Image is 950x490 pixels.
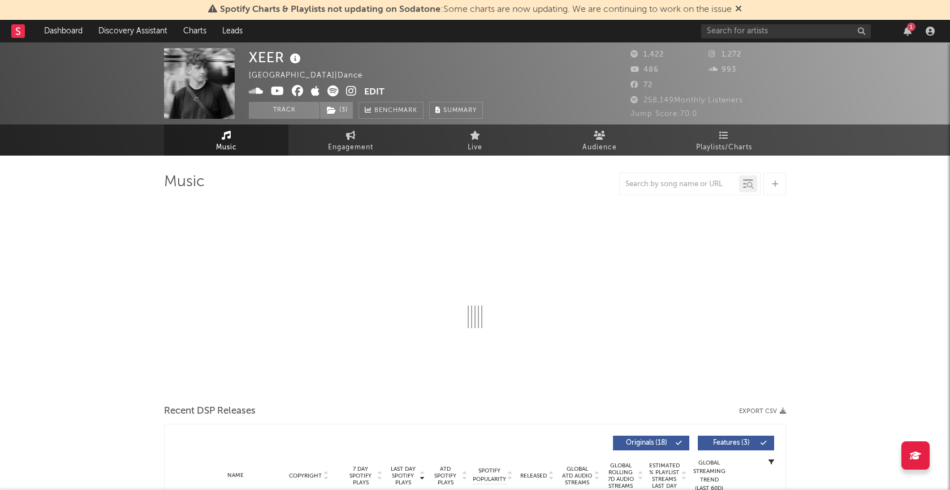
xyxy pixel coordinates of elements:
[164,124,288,156] a: Music
[346,466,375,486] span: 7 Day Spotify Plays
[473,467,506,484] span: Spotify Popularity
[696,141,752,154] span: Playlists/Charts
[216,141,237,154] span: Music
[649,462,680,489] span: Estimated % Playlist Streams Last Day
[631,51,664,58] span: 1,422
[249,102,319,119] button: Track
[319,102,353,119] span: ( 3 )
[90,20,175,42] a: Discovery Assistant
[249,69,375,83] div: [GEOGRAPHIC_DATA] | Dance
[443,108,477,114] span: Summary
[631,66,659,74] span: 486
[220,5,732,14] span: : Some charts are now updating. We are continuing to work on the issue
[698,436,774,450] button: Features(3)
[468,141,482,154] span: Live
[620,180,739,189] input: Search by song name or URL
[374,104,417,118] span: Benchmark
[36,20,90,42] a: Dashboard
[288,124,413,156] a: Engagement
[705,440,757,446] span: Features ( 3 )
[907,23,916,31] div: 1
[613,436,689,450] button: Originals(18)
[359,102,424,119] a: Benchmark
[562,466,593,486] span: Global ATD Audio Streams
[175,20,214,42] a: Charts
[739,408,786,415] button: Export CSV
[388,466,418,486] span: Last Day Spotify Plays
[249,48,304,67] div: XEER
[735,5,742,14] span: Dismiss
[328,141,373,154] span: Engagement
[289,472,322,479] span: Copyright
[662,124,786,156] a: Playlists/Charts
[631,110,697,118] span: Jump Score: 70.0
[631,97,743,104] span: 258,149 Monthly Listeners
[631,81,653,89] span: 72
[537,124,662,156] a: Audience
[620,440,672,446] span: Originals ( 18 )
[214,20,251,42] a: Leads
[709,66,736,74] span: 993
[364,85,385,100] button: Edit
[320,102,353,119] button: (3)
[709,51,741,58] span: 1,272
[605,462,636,489] span: Global Rolling 7D Audio Streams
[904,27,912,36] button: 1
[164,405,256,418] span: Recent DSP Releases
[220,5,441,14] span: Spotify Charts & Playlists not updating on Sodatone
[413,124,537,156] a: Live
[520,472,547,479] span: Released
[582,141,617,154] span: Audience
[430,466,460,486] span: ATD Spotify Plays
[198,471,273,480] div: Name
[701,24,871,38] input: Search for artists
[429,102,483,119] button: Summary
